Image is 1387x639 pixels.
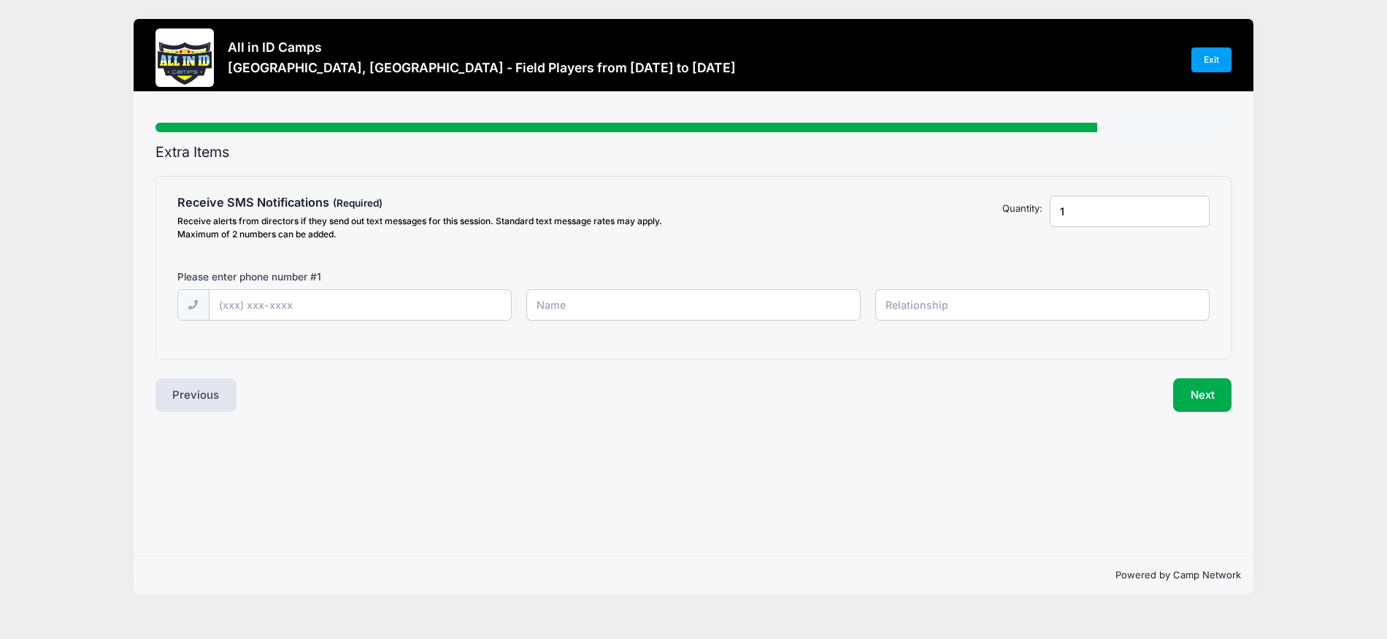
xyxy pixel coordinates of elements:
[177,215,686,241] div: Receive alerts from directors if they send out text messages for this session. Standard text mess...
[228,60,736,75] h3: [GEOGRAPHIC_DATA], [GEOGRAPHIC_DATA] - Field Players from [DATE] to [DATE]
[155,378,237,412] button: Previous
[1050,196,1210,227] input: Quantity
[155,144,1232,161] h2: Extra Items
[177,196,686,210] h4: Receive SMS Notifications
[317,271,321,283] span: 1
[1173,378,1232,412] button: Next
[146,568,1242,583] p: Powered by Camp Network
[875,289,1210,321] input: Relationship
[526,289,861,321] input: Name
[1191,47,1232,72] a: Exit
[209,289,512,321] input: (xxx) xxx-xxxx
[228,39,736,55] h3: All in ID Camps
[177,269,321,284] label: Please enter phone number #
